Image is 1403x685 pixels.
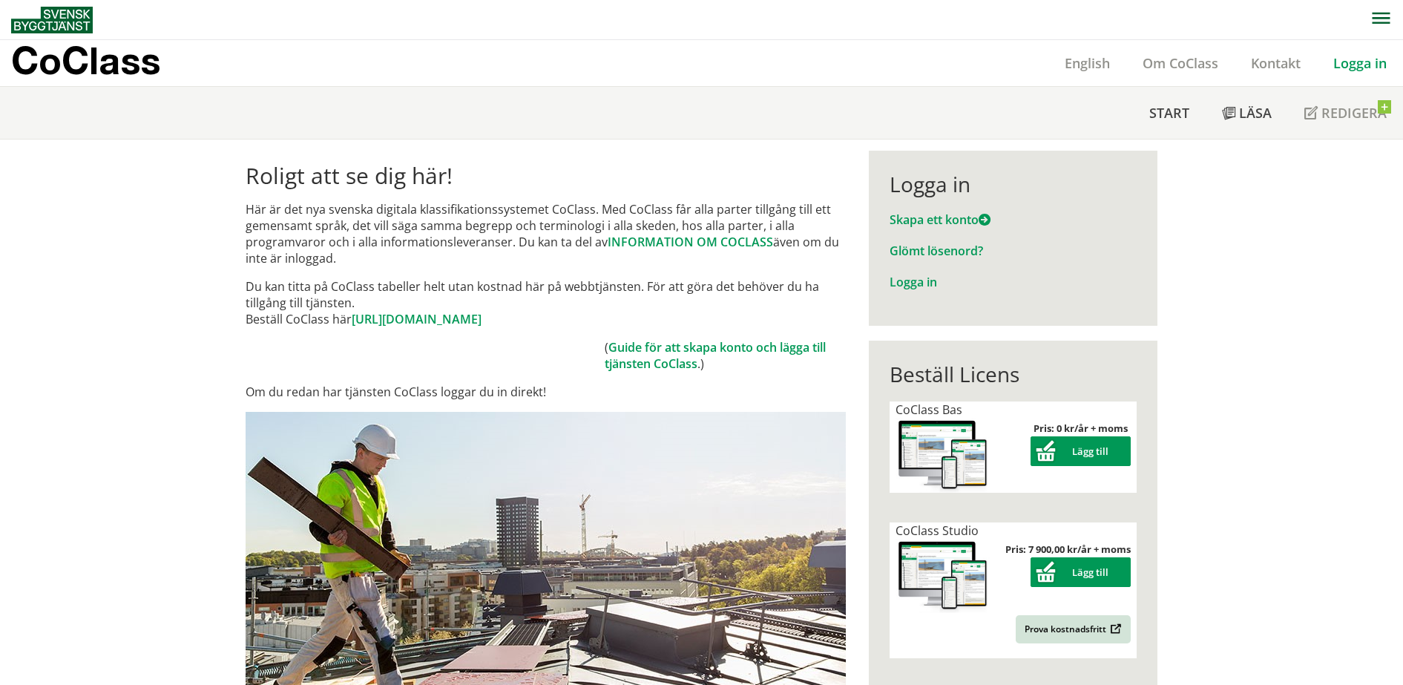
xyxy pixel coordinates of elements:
[1016,615,1131,643] a: Prova kostnadsfritt
[246,384,846,400] p: Om du redan har tjänsten CoClass loggar du in direkt!
[896,402,962,418] span: CoClass Bas
[246,201,846,266] p: Här är det nya svenska digitala klassifikationssystemet CoClass. Med CoClass får alla parter till...
[1034,422,1128,435] strong: Pris: 0 kr/år + moms
[1108,623,1122,635] img: Outbound.png
[1149,104,1189,122] span: Start
[1031,445,1131,458] a: Lägg till
[896,522,979,539] span: CoClass Studio
[896,539,990,614] img: coclass-license.jpg
[1031,436,1131,466] button: Lägg till
[1239,104,1272,122] span: Läsa
[890,212,990,228] a: Skapa ett konto
[896,418,990,493] img: coclass-license.jpg
[11,40,192,86] a: CoClass
[1317,54,1403,72] a: Logga in
[890,361,1137,387] div: Beställ Licens
[246,278,846,327] p: Du kan titta på CoClass tabeller helt utan kostnad här på webbtjänsten. För att göra det behöver ...
[1048,54,1126,72] a: English
[608,234,773,250] a: INFORMATION OM COCLASS
[1031,557,1131,587] button: Lägg till
[1235,54,1317,72] a: Kontakt
[890,171,1137,197] div: Logga in
[890,243,983,259] a: Glömt lösenord?
[352,311,482,327] a: [URL][DOMAIN_NAME]
[1126,54,1235,72] a: Om CoClass
[1005,543,1131,556] strong: Pris: 7 900,00 kr/år + moms
[1206,87,1288,139] a: Läsa
[246,163,846,189] h1: Roligt att se dig här!
[890,274,937,290] a: Logga in
[11,52,160,69] p: CoClass
[11,7,93,33] img: Svensk Byggtjänst
[1031,566,1131,579] a: Lägg till
[1133,87,1206,139] a: Start
[605,339,846,372] td: ( .)
[605,339,826,372] a: Guide för att skapa konto och lägga till tjänsten CoClass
